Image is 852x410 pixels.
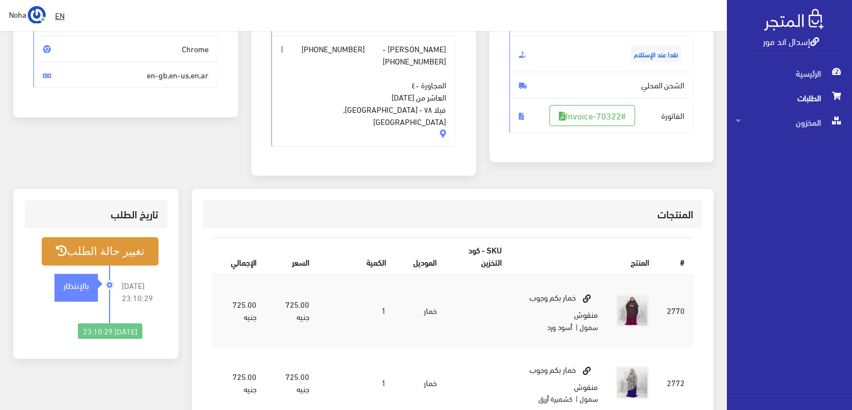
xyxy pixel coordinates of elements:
[122,279,158,304] span: [DATE] 23:10:29
[78,323,142,339] div: [DATE] 23:10:29
[212,274,265,347] td: 725.00 جنيه
[212,209,694,219] h3: المنتجات
[51,6,69,26] a: EN
[509,72,694,98] span: الشحن المحلي
[764,9,824,31] img: .
[265,238,318,274] th: السعر
[736,110,843,134] span: المخزون
[579,392,598,405] small: سمول
[549,105,635,126] a: #Invoice-70322
[445,238,511,274] th: SKU - كود التخزين
[9,7,26,21] span: Noha
[727,110,852,134] a: المخزون
[511,274,607,347] td: خمار بكم وجوب منقوش
[281,67,447,127] span: المجاورة ٤٠ العاشر من [DATE] فيلا ٧٨ - [GEOGRAPHIC_DATA], [GEOGRAPHIC_DATA]
[763,33,819,49] a: إسدال اند مور
[509,98,694,133] span: الفاتورة
[395,238,445,274] th: الموديل
[318,238,395,274] th: الكمية
[33,36,218,62] span: Chrome
[33,209,158,219] h3: تاريخ الطلب
[42,237,158,266] button: تغيير حالة الطلب
[9,6,46,23] a: ... Noha
[736,61,843,86] span: الرئيسية
[579,320,598,333] small: سمول
[63,279,89,291] strong: بالإنتظار
[28,6,46,24] img: ...
[736,86,843,110] span: الطلبات
[658,238,694,274] th: #
[271,36,456,147] span: [PERSON_NAME] - |
[547,320,578,333] small: | أسود ورد
[538,392,578,405] small: | كشميرة أزرق
[727,86,852,110] a: الطلبات
[318,274,395,347] td: 1
[55,8,65,22] u: EN
[383,55,446,67] span: [PHONE_NUMBER]
[33,62,218,88] span: en-gb,en-us,en,ar
[727,61,852,86] a: الرئيسية
[301,43,365,55] span: [PHONE_NUMBER]
[631,46,681,62] span: نقدا عند الإستلام
[212,238,265,274] th: اﻹجمالي
[658,274,694,347] td: 2770
[511,238,658,274] th: المنتج
[395,274,445,347] td: خمار
[265,274,318,347] td: 725.00 جنيه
